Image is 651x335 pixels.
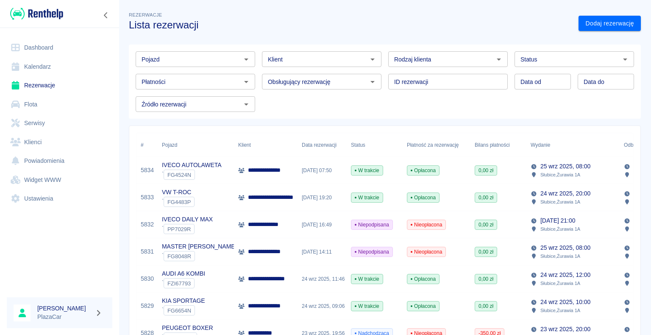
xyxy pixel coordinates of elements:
div: Płatność za rezerwację [407,133,459,157]
a: Serwisy [7,114,112,133]
div: ` [162,197,195,207]
div: Bilans płatności [470,133,526,157]
button: Otwórz [240,98,252,110]
p: PlazaCar [37,313,92,321]
div: ` [162,251,236,261]
span: FG4524N [164,172,195,178]
p: KIA SPORTAGE [162,296,205,305]
a: 5830 [141,274,154,283]
div: 24 wrz 2025, 11:46 [298,265,347,293]
div: [DATE] 07:50 [298,157,347,184]
p: Słubice , Żurawia 1A [540,171,580,179]
p: AUDI A6 KOMBI [162,269,205,278]
span: W trakcie [351,194,383,201]
a: Ustawienia [7,189,112,208]
span: Opłacona [407,194,439,201]
div: Data rezerwacji [302,133,337,157]
button: Otwórz [493,53,505,65]
div: ` [162,305,205,315]
a: Rezerwacje [7,76,112,95]
a: Widget WWW [7,170,112,190]
p: IVECO DAILY MAX [162,215,213,224]
span: Opłacona [407,302,439,310]
div: [DATE] 14:11 [298,238,347,265]
button: Otwórz [619,53,631,65]
a: Dodaj rezerwację [579,16,641,31]
div: Klient [238,133,251,157]
div: Status [351,133,365,157]
span: FZI67793 [164,280,194,287]
a: Powiadomienia [7,151,112,170]
h6: [PERSON_NAME] [37,304,92,313]
span: W trakcie [351,275,383,283]
a: 5834 [141,166,154,175]
div: Bilans płatności [475,133,510,157]
div: Odbiór [624,133,639,157]
div: Płatność za rezerwację [403,133,470,157]
p: VW T-ROC [162,188,195,197]
p: IVECO AUTOLAWETA [162,161,222,170]
span: FG6654N [164,307,195,314]
div: Pojazd [158,133,234,157]
p: 23 wrz 2025, 20:00 [540,325,590,334]
div: [DATE] 19:20 [298,184,347,211]
button: Otwórz [367,53,378,65]
p: 25 wrz 2025, 08:00 [540,162,590,171]
div: Wydanie [531,133,550,157]
img: Renthelp logo [10,7,63,21]
span: Opłacona [407,167,439,174]
input: DD.MM.YYYY [578,74,634,89]
div: Klient [234,133,298,157]
a: 5832 [141,220,154,229]
a: Flota [7,95,112,114]
span: W trakcie [351,167,383,174]
div: Pojazd [162,133,177,157]
div: ` [162,170,222,180]
div: Data rezerwacji [298,133,347,157]
p: MASTER [PERSON_NAME] [162,242,236,251]
p: 25 wrz 2025, 08:00 [540,243,590,252]
span: 0,00 zł [475,302,497,310]
span: 0,00 zł [475,275,497,283]
input: DD.MM.YYYY [515,74,571,89]
p: Słubice , Żurawia 1A [540,198,580,206]
span: PP7029R [164,226,194,232]
div: # [136,133,158,157]
a: 5829 [141,301,154,310]
span: Niepodpisana [351,221,392,229]
button: Otwórz [367,76,378,88]
a: Klienci [7,133,112,152]
a: Kalendarz [7,57,112,76]
span: FG8048R [164,253,195,260]
div: [DATE] 16:49 [298,211,347,238]
div: Status [347,133,403,157]
a: 5833 [141,193,154,202]
span: 0,00 zł [475,248,497,256]
div: # [141,133,144,157]
span: W trakcie [351,302,383,310]
p: Słubice , Żurawia 1A [540,279,580,287]
span: 0,00 zł [475,221,497,229]
p: Słubice , Żurawia 1A [540,307,580,314]
button: Zwiń nawigację [100,10,112,21]
span: Rezerwacje [129,12,162,17]
a: 5831 [141,247,154,256]
span: 0,00 zł [475,167,497,174]
div: ` [162,278,205,288]
p: 24 wrz 2025, 12:00 [540,271,590,279]
a: Renthelp logo [7,7,63,21]
span: Opłacona [407,275,439,283]
p: Słubice , Żurawia 1A [540,252,580,260]
button: Otwórz [240,53,252,65]
p: Słubice , Żurawia 1A [540,225,580,233]
div: ` [162,224,213,234]
span: 0,00 zł [475,194,497,201]
p: PEUGEOT BOXER [162,324,213,332]
h3: Lista rezerwacji [129,19,572,31]
div: Wydanie [526,133,620,157]
span: Nieopłacona [407,221,445,229]
div: 24 wrz 2025, 09:06 [298,293,347,320]
span: Niepodpisana [351,248,392,256]
p: 24 wrz 2025, 10:00 [540,298,590,307]
span: Nieopłacona [407,248,445,256]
